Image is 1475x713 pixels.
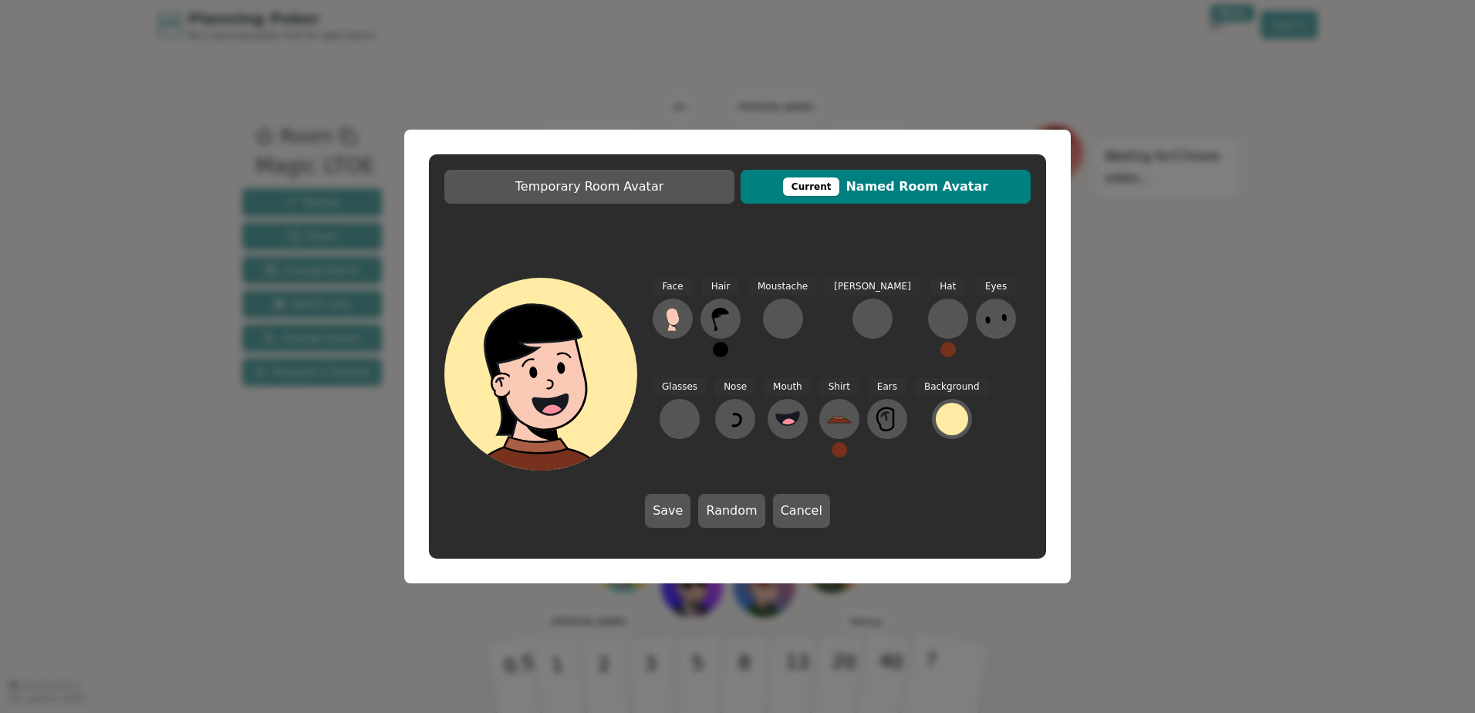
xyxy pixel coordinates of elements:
[976,278,1016,296] span: Eyes
[748,177,1023,196] span: Named Room Avatar
[444,170,734,204] button: Temporary Room Avatar
[915,378,989,396] span: Background
[741,170,1031,204] button: CurrentNamed Room Avatar
[653,378,707,396] span: Glasses
[645,494,690,528] button: Save
[653,278,692,296] span: Face
[714,378,756,396] span: Nose
[748,278,817,296] span: Moustache
[764,378,812,396] span: Mouth
[773,494,830,528] button: Cancel
[783,177,840,196] div: This avatar will be displayed in dedicated rooms
[930,278,965,296] span: Hat
[868,378,906,396] span: Ears
[702,278,740,296] span: Hair
[825,278,920,296] span: [PERSON_NAME]
[452,177,727,196] span: Temporary Room Avatar
[819,378,859,396] span: Shirt
[698,494,765,528] button: Random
